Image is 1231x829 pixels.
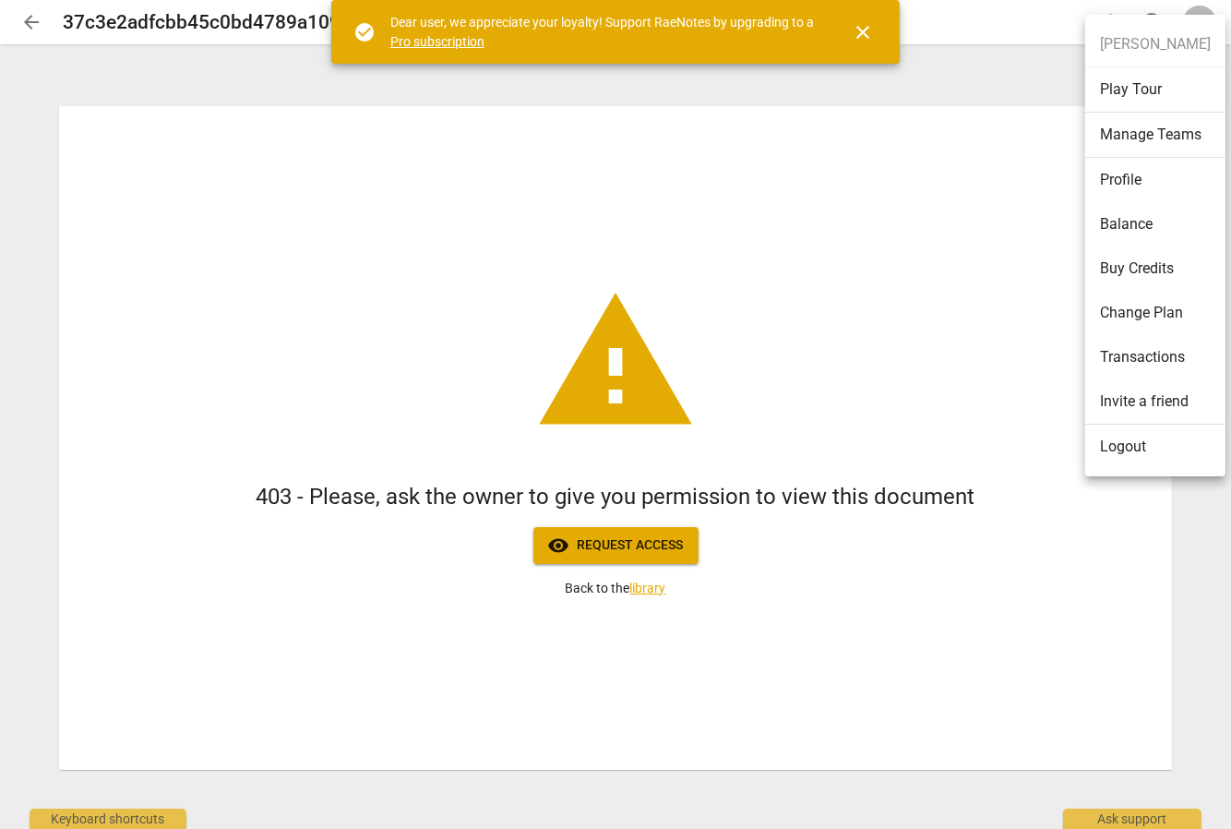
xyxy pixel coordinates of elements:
div: Dear user, we appreciate your loyalty! Support RaeNotes by upgrading to a [390,13,819,51]
button: Close [841,10,885,54]
span: close [852,21,874,43]
a: Pro subscription [390,34,484,49]
li: Play Tour [1085,67,1225,113]
span: check_circle [353,21,376,43]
